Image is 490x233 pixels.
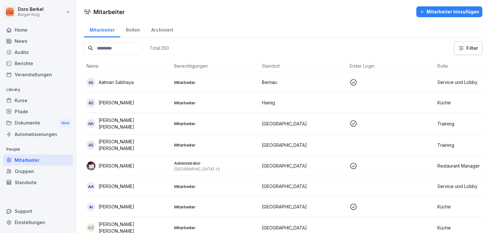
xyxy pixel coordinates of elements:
[3,106,73,117] a: Pfade
[86,182,95,191] div: AA
[99,162,134,169] p: [PERSON_NAME]
[262,183,345,190] p: [GEOGRAPHIC_DATA]
[145,21,179,37] a: Archiviert
[3,166,73,177] a: Gruppen
[3,69,73,80] a: Veranstaltungen
[3,154,73,166] a: Mitarbeiter
[174,79,257,85] p: Mitarbeiter
[3,47,73,58] a: Audits
[458,45,478,51] div: Filter
[3,85,73,95] p: Library
[84,21,120,37] a: Mitarbeiter
[262,79,345,86] p: Bernau
[262,203,345,210] p: [GEOGRAPHIC_DATA]
[174,225,257,230] p: Mitarbeiter
[99,79,134,86] p: Aatman Sabhaya
[174,142,257,148] p: Mitarbeiter
[99,138,169,152] p: [PERSON_NAME] [PERSON_NAME]
[262,99,345,106] p: Hainig
[86,223,95,232] div: AZ
[99,117,169,130] p: [PERSON_NAME] [PERSON_NAME]
[259,60,347,72] th: Standort
[84,60,172,72] th: Name
[3,177,73,188] a: Standorte
[262,162,345,169] p: [GEOGRAPHIC_DATA]
[86,162,95,170] img: ub37hjqnkufeo164u8jpbnwz.png
[174,121,257,126] p: Mitarbeiter
[262,120,345,127] p: [GEOGRAPHIC_DATA]
[3,24,73,35] a: Home
[262,142,345,148] p: [GEOGRAPHIC_DATA]
[3,217,73,228] a: Einstellungen
[60,119,71,127] div: New
[86,98,95,107] div: AS
[3,35,73,47] a: News
[3,58,73,69] a: Berichte
[174,184,257,189] p: Mitarbeiter
[150,45,169,51] p: Total: 350
[347,60,435,72] th: Erster Login
[3,206,73,217] div: Support
[172,60,259,72] th: Berechtigungen
[174,167,257,172] p: [GEOGRAPHIC_DATA] +2
[3,117,73,129] div: Dokumente
[99,99,134,106] p: [PERSON_NAME]
[3,144,73,154] p: People
[86,202,95,211] div: AI
[419,8,479,15] div: Mitarbeiter hinzufügen
[416,6,482,17] button: Mitarbeiter hinzufügen
[174,204,257,210] p: Mitarbeiter
[454,42,482,55] button: Filter
[99,183,134,190] p: [PERSON_NAME]
[174,100,257,106] p: Mitarbeiter
[120,21,145,37] a: Rollen
[3,117,73,129] a: DokumenteNew
[18,7,44,12] p: Doro Berkel
[86,140,95,149] div: as
[86,78,95,87] div: AS
[86,119,95,128] div: AK
[99,203,134,210] p: [PERSON_NAME]
[3,95,73,106] a: Kurse
[18,12,44,17] p: Burger King
[93,8,125,16] h1: Mitarbeiter
[174,160,257,166] p: Administrator
[262,224,345,231] p: [GEOGRAPHIC_DATA]
[3,129,73,140] a: Automatisierungen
